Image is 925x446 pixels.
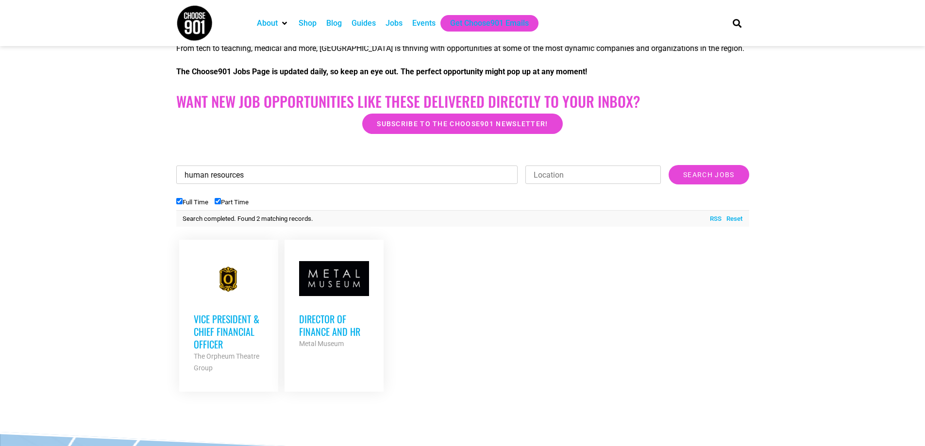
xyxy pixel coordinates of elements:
[257,17,278,29] a: About
[194,352,259,372] strong: The Orpheum Theatre Group
[412,17,436,29] a: Events
[722,214,742,224] a: Reset
[299,340,344,347] strong: Metal Museum
[377,120,548,127] span: Subscribe to the Choose901 newsletter!
[299,313,369,338] h3: Director of Finance and HR
[179,240,278,388] a: Vice President & Chief Financial Officer The Orpheum Theatre Group
[352,17,376,29] a: Guides
[194,313,263,350] h3: Vice President & Chief Financial Officer
[299,17,317,29] a: Shop
[450,17,529,29] a: Get Choose901 Emails
[729,15,745,31] div: Search
[183,215,313,222] span: Search completed. Found 2 matching records.
[215,198,221,204] input: Part Time
[362,114,562,134] a: Subscribe to the Choose901 newsletter!
[525,165,661,184] input: Location
[386,17,403,29] a: Jobs
[326,17,342,29] a: Blog
[176,165,518,184] input: Keywords
[176,198,208,206] label: Full Time
[176,67,587,76] strong: The Choose901 Jobs Page is updated daily, so keep an eye out. The perfect opportunity might pop u...
[252,15,716,32] nav: Main nav
[285,240,383,364] a: Director of Finance and HR Metal Museum
[252,15,294,32] div: About
[669,165,749,184] input: Search Jobs
[705,214,722,224] a: RSS
[176,198,183,204] input: Full Time
[176,93,749,110] h2: Want New Job Opportunities like these Delivered Directly to your Inbox?
[215,198,249,206] label: Part Time
[176,43,749,54] p: From tech to teaching, medical and more, [GEOGRAPHIC_DATA] is thriving with opportunities at some...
